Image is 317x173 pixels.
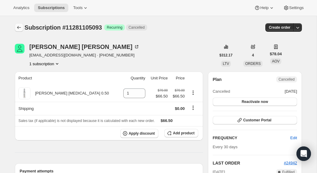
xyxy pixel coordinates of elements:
span: Linda Abel [15,44,24,53]
h2: FREQUENCY [213,135,290,141]
th: Shipping [15,102,119,115]
span: 4 [252,53,254,58]
button: Create order [265,23,294,32]
span: Subscriptions [38,5,65,10]
span: LTV [223,62,229,66]
button: Apply discount [120,129,159,138]
th: Quantity [119,72,147,85]
button: #24942 [284,160,297,166]
button: Help [251,4,278,12]
th: Price [170,72,186,85]
a: #24942 [284,161,297,165]
button: Product actions [29,61,60,67]
span: [EMAIL_ADDRESS][DOMAIN_NAME] · [PHONE_NUMBER] [29,52,140,58]
span: Settings [289,5,304,10]
button: 4 [248,51,258,59]
span: $312.17 [219,53,232,58]
img: product img [18,87,31,99]
span: Subscription #11281105093 [24,24,102,31]
button: Customer Portal [213,116,297,124]
span: Cancelled [128,25,144,30]
small: $70.00 [158,88,168,92]
span: Cancelled [213,88,230,95]
span: Help [260,5,268,10]
button: $312.17 [216,51,236,59]
span: Cancelled [279,77,295,82]
div: [PERSON_NAME] [MEDICAL_DATA] 0.50 [31,90,109,96]
button: Subscriptions [15,23,23,32]
span: ORDERS [245,62,260,66]
h2: Plan [213,76,222,82]
button: Product actions [188,89,198,96]
th: Product [15,72,119,85]
span: $0.00 [175,106,185,111]
span: $78.04 [270,51,282,57]
button: Settings [280,4,307,12]
button: Subscriptions [34,4,68,12]
span: Tools [73,5,82,10]
div: [PERSON_NAME] [PERSON_NAME] [29,44,140,50]
span: $66.50 [161,118,173,123]
span: Sales tax (if applicable) is not displayed because it is calculated with each new order. [18,119,155,123]
span: $66.50 [156,93,168,99]
button: Shipping actions [188,104,198,111]
div: Open Intercom Messenger [296,146,311,161]
button: Analytics [10,4,33,12]
span: Every 30 days [213,145,238,149]
h2: LAST ORDER [213,160,284,166]
small: $70.00 [175,88,185,92]
span: Customer Portal [243,118,271,123]
button: Tools [70,4,92,12]
span: Edit [290,135,297,141]
span: Apply discount [129,131,155,136]
span: AOV [272,59,280,63]
span: Create order [269,25,290,30]
th: Unit Price [147,72,170,85]
span: Add product [173,131,194,136]
button: Edit [287,133,301,143]
button: Reactivate now [213,98,297,106]
span: $66.50 [171,93,185,99]
span: Recurring [107,25,122,30]
button: Add product [164,129,198,137]
span: [DATE] [285,88,297,95]
span: Reactivate now [242,99,268,104]
span: Analytics [13,5,29,10]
